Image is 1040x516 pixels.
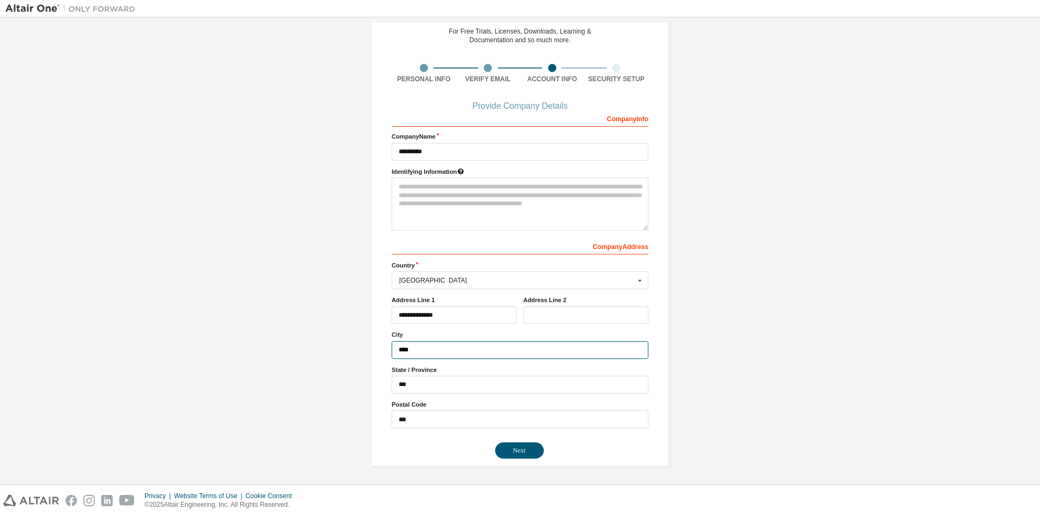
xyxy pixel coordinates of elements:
img: instagram.svg [83,495,95,506]
div: Provide Company Details [392,103,648,109]
label: Address Line 2 [523,296,648,304]
div: Security Setup [584,75,649,83]
div: Privacy [145,492,174,500]
div: Verify Email [456,75,521,83]
div: Website Terms of Use [174,492,245,500]
label: State / Province [392,365,648,374]
img: altair_logo.svg [3,495,59,506]
img: youtube.svg [119,495,135,506]
img: linkedin.svg [101,495,113,506]
div: Cookie Consent [245,492,298,500]
label: Please provide any information that will help our support team identify your company. Email and n... [392,167,648,176]
p: © 2025 Altair Engineering, Inc. All Rights Reserved. [145,500,298,510]
label: Postal Code [392,400,648,409]
label: Company Name [392,132,648,141]
label: City [392,330,648,339]
div: [GEOGRAPHIC_DATA] [399,277,635,284]
label: Address Line 1 [392,296,517,304]
button: Next [495,442,544,459]
label: Country [392,261,648,270]
img: facebook.svg [66,495,77,506]
div: Company Address [392,237,648,254]
div: Company Info [392,109,648,127]
div: Account Info [520,75,584,83]
div: For Free Trials, Licenses, Downloads, Learning & Documentation and so much more. [449,27,591,44]
img: Altair One [5,3,141,14]
div: Personal Info [392,75,456,83]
